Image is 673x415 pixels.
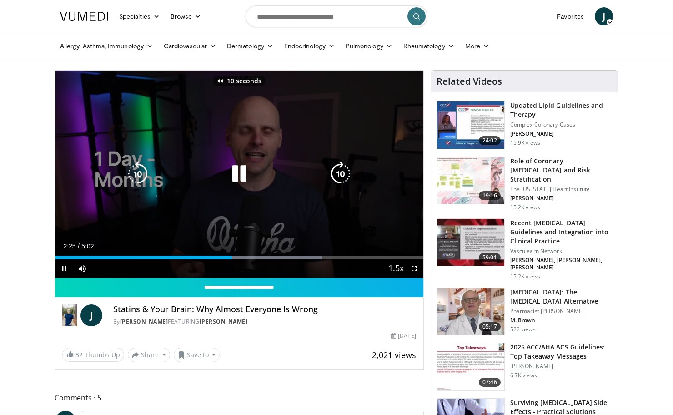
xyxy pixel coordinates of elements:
a: Dermatology [221,37,279,55]
button: Pause [55,259,73,278]
a: Pulmonology [340,37,398,55]
p: 10 seconds [227,78,261,84]
a: Specialties [114,7,165,25]
p: [PERSON_NAME] [510,130,613,137]
p: 15.2K views [510,273,540,280]
span: 5:02 [81,243,94,250]
a: Browse [165,7,207,25]
p: Vasculearn Network [510,248,613,255]
p: Complex Coronary Cases [510,121,613,128]
a: Endocrinology [279,37,340,55]
p: 6.7K views [510,372,537,379]
p: Pharmacist [PERSON_NAME] [510,308,613,315]
p: [PERSON_NAME] [510,195,613,202]
img: 77f671eb-9394-4acc-bc78-a9f077f94e00.150x105_q85_crop-smart_upscale.jpg [437,101,504,149]
span: 2,021 views [372,349,416,360]
img: VuMedi Logo [60,12,108,21]
button: Save to [174,348,220,362]
img: ce9609b9-a9bf-4b08-84dd-8eeb8ab29fc6.150x105_q85_crop-smart_upscale.jpg [437,288,504,335]
span: 24:02 [479,136,501,145]
span: 19:16 [479,191,501,200]
img: 87825f19-cf4c-4b91-bba1-ce218758c6bb.150x105_q85_crop-smart_upscale.jpg [437,219,504,266]
button: Fullscreen [405,259,423,278]
a: 19:16 Role of Coronary [MEDICAL_DATA] and Risk Stratification The [US_STATE] Heart Institute [PER... [437,157,613,211]
a: J [595,7,613,25]
input: Search topics, interventions [246,5,427,27]
h3: Recent [MEDICAL_DATA] Guidelines and Integration into Clinical Practice [510,218,613,246]
h3: [MEDICAL_DATA]: The [MEDICAL_DATA] Alternative [510,288,613,306]
p: [PERSON_NAME], [PERSON_NAME], [PERSON_NAME] [510,257,613,271]
a: 07:46 2025 ACC/AHA ACS Guidelines: Top Takeaway Messages [PERSON_NAME] 6.7K views [437,343,613,391]
h3: Updated Lipid Guidelines and Therapy [510,101,613,119]
span: 2:25 [63,243,75,250]
div: By FEATURING [113,318,416,326]
p: The [US_STATE] Heart Institute [510,186,613,193]
p: 15.2K views [510,204,540,211]
video-js: Video Player [55,71,423,278]
p: 15.9K views [510,139,540,147]
div: [DATE] [391,332,416,340]
a: [PERSON_NAME] [120,318,168,325]
span: 07:46 [479,378,501,387]
button: Playback Rate [387,259,405,278]
img: 1efa8c99-7b8a-4ab5-a569-1c219ae7bd2c.150x105_q85_crop-smart_upscale.jpg [437,157,504,204]
a: 59:01 Recent [MEDICAL_DATA] Guidelines and Integration into Clinical Practice Vasculearn Network ... [437,218,613,280]
span: / [78,243,80,250]
div: Progress Bar [55,256,423,259]
a: Favorites [552,7,589,25]
a: J [80,304,102,326]
a: 32 Thumbs Up [62,348,124,362]
a: More [460,37,495,55]
button: Mute [73,259,91,278]
span: 32 [75,350,83,359]
a: [PERSON_NAME] [200,318,248,325]
span: Comments 5 [55,392,424,404]
a: Rheumatology [398,37,460,55]
img: Dr. Jordan Rennicke [62,304,77,326]
span: 05:17 [479,322,501,331]
h3: 2025 ACC/AHA ACS Guidelines: Top Takeaway Messages [510,343,613,361]
h4: Statins & Your Brain: Why Almost Everyone Is Wrong [113,304,416,314]
a: 05:17 [MEDICAL_DATA]: The [MEDICAL_DATA] Alternative Pharmacist [PERSON_NAME] M. Brown 522 views [437,288,613,336]
button: Share [128,348,170,362]
img: 369ac253-1227-4c00-b4e1-6e957fd240a8.150x105_q85_crop-smart_upscale.jpg [437,343,504,390]
a: Allergy, Asthma, Immunology [55,37,158,55]
h3: Role of Coronary [MEDICAL_DATA] and Risk Stratification [510,157,613,184]
a: 24:02 Updated Lipid Guidelines and Therapy Complex Coronary Cases [PERSON_NAME] 15.9K views [437,101,613,149]
p: 522 views [510,326,536,333]
h4: Related Videos [437,76,502,87]
p: M. Brown [510,317,613,324]
span: 59:01 [479,253,501,262]
p: [PERSON_NAME] [510,363,613,370]
a: Cardiovascular [158,37,221,55]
